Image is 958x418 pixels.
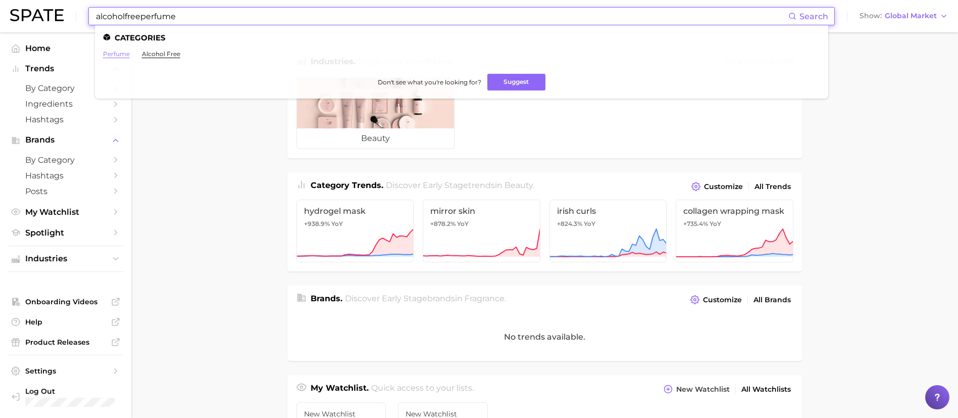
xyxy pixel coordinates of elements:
[25,155,106,165] span: by Category
[8,363,123,379] a: Settings
[25,187,106,196] span: Posts
[710,220,721,228] span: YoY
[25,387,125,396] span: Log Out
[10,9,64,21] img: SPATE
[25,115,106,124] span: Hashtags
[557,206,660,216] span: irish curls
[799,12,828,21] span: Search
[584,220,595,228] span: YoY
[557,220,582,227] span: +824.3%
[505,180,533,190] span: beauty
[703,296,742,304] span: Customize
[304,220,330,227] span: +938.9%
[661,382,732,396] button: New Watchlist
[25,207,106,217] span: My Watchlist
[8,112,123,127] a: Hashtags
[25,64,106,73] span: Trends
[25,83,106,93] span: by Category
[25,228,106,238] span: Spotlight
[378,78,481,86] span: Don't see what you're looking for?
[142,50,180,58] a: alcohol free
[25,366,106,376] span: Settings
[8,132,123,148] button: Brands
[25,297,106,306] span: Onboarding Videos
[25,99,106,109] span: Ingredients
[103,33,820,42] li: Categories
[754,182,791,191] span: All Trends
[311,180,383,190] span: Category Trends .
[25,317,106,327] span: Help
[8,384,123,410] a: Log out. Currently logged in with e-mail thomas.just@givaudan.com.
[371,382,474,396] h2: Quick access to your lists.
[297,128,454,149] span: beauty
[25,43,106,53] span: Home
[8,40,123,56] a: Home
[751,293,793,307] a: All Brands
[885,13,937,19] span: Global Market
[860,13,882,19] span: Show
[683,220,708,227] span: +735.4%
[457,220,469,228] span: YoY
[25,171,106,180] span: Hashtags
[304,206,407,216] span: hydrogel mask
[753,296,791,304] span: All Brands
[406,410,480,418] span: New Watchlist
[8,314,123,330] a: Help
[423,200,540,262] a: mirror skin+878.2% YoY
[8,61,123,76] button: Trends
[752,180,793,194] a: All Trends
[430,220,456,227] span: +878.2%
[704,182,743,191] span: Customize
[683,206,786,216] span: collagen wrapping mask
[311,294,342,303] span: Brands .
[741,385,791,394] span: All Watchlists
[8,251,123,266] button: Industries
[676,385,730,394] span: New Watchlist
[287,313,802,361] div: No trends available.
[8,96,123,112] a: Ingredients
[430,206,533,216] span: mirror skin
[296,200,414,262] a: hydrogel mask+938.9% YoY
[8,335,123,350] a: Product Releases
[25,254,106,263] span: Industries
[8,204,123,220] a: My Watchlist
[95,8,788,25] input: Search here for a brand, industry, or ingredient
[331,220,343,228] span: YoY
[487,74,545,90] button: Suggest
[8,152,123,168] a: by Category
[386,180,534,190] span: Discover Early Stage trends in .
[549,200,667,262] a: irish curls+824.3% YoY
[8,225,123,241] a: Spotlight
[689,179,745,194] button: Customize
[8,80,123,96] a: by Category
[311,382,369,396] h1: My Watchlist.
[25,338,106,347] span: Product Releases
[739,383,793,396] a: All Watchlists
[25,135,106,145] span: Brands
[345,294,506,303] span: Discover Early Stage brands in .
[296,77,455,149] a: beauty
[676,200,793,262] a: collagen wrapping mask+735.4% YoY
[8,183,123,199] a: Posts
[304,410,379,418] span: New Watchlist
[103,50,130,58] a: perfume
[8,168,123,183] a: Hashtags
[8,294,123,309] a: Onboarding Videos
[465,294,505,303] span: fragrance
[857,10,950,23] button: ShowGlobal Market
[688,293,744,307] button: Customize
